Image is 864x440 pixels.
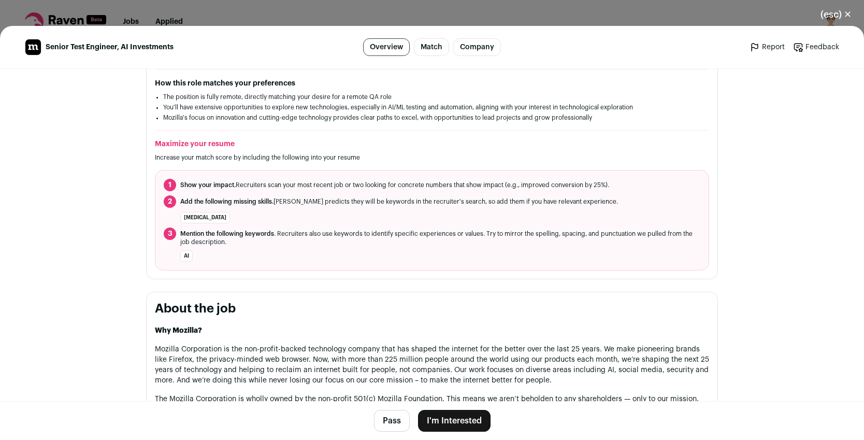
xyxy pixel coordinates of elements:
[25,39,41,55] img: ed6f39911129357e39051950c0635099861b11d33cdbe02a057c56aa8f195c9d
[155,344,709,386] p: Mozilla Corporation is the non-profit-backed technology company that has shaped the internet for ...
[180,250,193,262] li: AI
[180,212,230,223] li: [MEDICAL_DATA]
[155,327,202,334] strong: Why Mozilla?
[46,42,174,52] span: Senior Test Engineer, AI Investments
[155,301,709,317] h2: About the job
[163,103,701,111] li: You'll have extensive opportunities to explore new technologies, especially in AI/ML testing and ...
[155,153,709,162] p: Increase your match score by including the following into your resume
[163,93,701,101] li: The position is fully remote, directly matching your desire for a remote QA role
[363,38,410,56] a: Overview
[750,42,785,52] a: Report
[414,38,449,56] a: Match
[180,231,274,237] span: Mention the following keywords
[155,394,709,425] p: The Mozilla Corporation is wholly owned by the non-profit 501(c) Mozilla Foundation. This means w...
[180,182,236,188] span: Show your impact.
[453,38,501,56] a: Company
[155,139,709,149] h2: Maximize your resume
[418,410,491,432] button: I'm Interested
[793,42,839,52] a: Feedback
[155,78,709,89] h2: How this role matches your preferences
[374,410,410,432] button: Pass
[180,197,618,206] span: [PERSON_NAME] predicts they will be keywords in the recruiter's search, so add them if you have r...
[180,198,273,205] span: Add the following missing skills.
[808,3,864,26] button: Close modal
[164,228,176,240] span: 3
[164,195,176,208] span: 2
[180,181,609,189] span: Recruiters scan your most recent job or two looking for concrete numbers that show impact (e.g., ...
[180,230,700,246] span: . Recruiters also use keywords to identify specific experiences or values. Try to mirror the spel...
[164,179,176,191] span: 1
[163,113,701,122] li: Mozilla's focus on innovation and cutting-edge technology provides clear paths to excel, with opp...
